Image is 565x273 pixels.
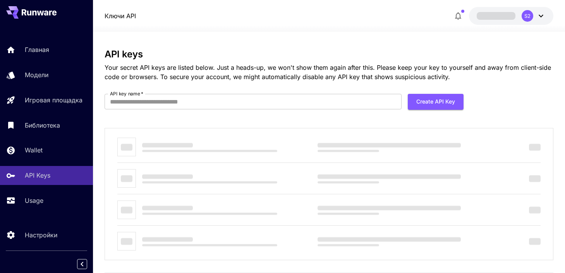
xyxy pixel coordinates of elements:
ya-tr-span: Ключи API [105,12,136,20]
p: Your secret API keys are listed below. Just a heads-up, we won't show them again after this. Plea... [105,63,553,81]
p: Wallet [25,145,43,155]
ya-tr-span: Настройки [25,231,57,239]
a: Ключи API [105,11,136,21]
button: Create API Key [408,94,464,110]
ya-tr-span: Библиотека [25,121,60,129]
p: API Keys [25,171,50,180]
ya-tr-span: Игровая площадка [25,96,82,104]
nav: панировочный сухарь [105,11,136,21]
label: API key name [110,90,143,97]
p: Usage [25,196,43,205]
h3: API keys [105,49,553,60]
ya-tr-span: Главная [25,46,49,54]
ya-tr-span: Модели [25,71,48,79]
button: Свернуть боковую панель [77,259,87,269]
button: S2 [469,7,553,25]
ya-tr-span: S2 [524,14,531,19]
div: Свернуть боковую панель [83,257,93,271]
